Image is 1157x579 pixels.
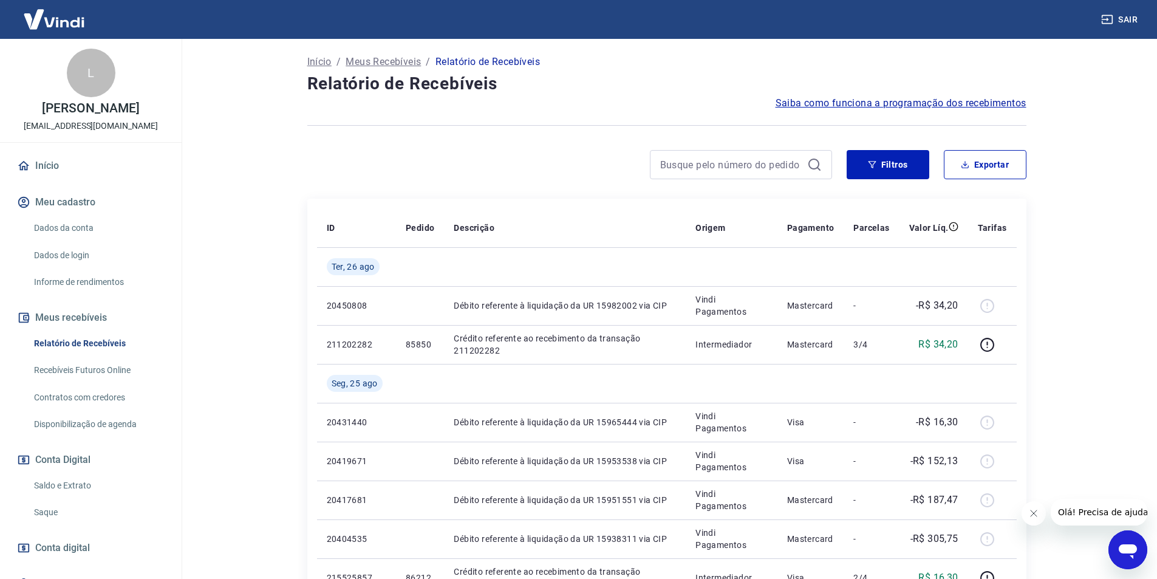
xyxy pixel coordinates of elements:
[29,216,167,241] a: Dados da conta
[787,416,834,428] p: Visa
[1099,9,1142,31] button: Sair
[454,222,494,234] p: Descrição
[787,338,834,351] p: Mastercard
[7,9,102,18] span: Olá! Precisa de ajuda?
[332,377,378,389] span: Seg, 25 ago
[29,473,167,498] a: Saldo e Extrato
[853,533,889,545] p: -
[15,189,167,216] button: Meu cadastro
[853,416,889,428] p: -
[910,532,958,546] p: -R$ 305,75
[454,416,676,428] p: Débito referente à liquidação da UR 15965444 via CIP
[776,96,1026,111] a: Saiba como funciona a programação dos recebimentos
[454,533,676,545] p: Débito referente à liquidação da UR 15938311 via CIP
[29,270,167,295] a: Informe de rendimentos
[916,298,958,313] p: -R$ 34,20
[944,150,1026,179] button: Exportar
[695,449,768,473] p: Vindi Pagamentos
[307,55,332,69] a: Início
[29,412,167,437] a: Disponibilização de agenda
[454,494,676,506] p: Débito referente à liquidação da UR 15951551 via CIP
[29,500,167,525] a: Saque
[67,49,115,97] div: L
[695,338,768,351] p: Intermediador
[454,300,676,312] p: Débito referente à liquidação da UR 15982002 via CIP
[918,337,958,352] p: R$ 34,20
[853,222,889,234] p: Parcelas
[853,455,889,467] p: -
[695,293,768,318] p: Vindi Pagamentos
[695,488,768,512] p: Vindi Pagamentos
[1108,530,1147,569] iframe: Botão para abrir a janela de mensagens
[327,300,386,312] p: 20450808
[695,222,725,234] p: Origem
[327,416,386,428] p: 20431440
[978,222,1007,234] p: Tarifas
[327,455,386,467] p: 20419671
[15,152,167,179] a: Início
[346,55,421,69] a: Meus Recebíveis
[426,55,430,69] p: /
[15,535,167,561] a: Conta digital
[909,222,949,234] p: Valor Líq.
[910,454,958,468] p: -R$ 152,13
[695,527,768,551] p: Vindi Pagamentos
[787,533,834,545] p: Mastercard
[847,150,929,179] button: Filtros
[29,385,167,410] a: Contratos com credores
[910,493,958,507] p: -R$ 187,47
[15,447,167,473] button: Conta Digital
[787,300,834,312] p: Mastercard
[327,338,386,351] p: 211202282
[787,455,834,467] p: Visa
[24,120,158,132] p: [EMAIL_ADDRESS][DOMAIN_NAME]
[327,533,386,545] p: 20404535
[787,494,834,506] p: Mastercard
[660,156,802,174] input: Busque pelo número do pedido
[307,72,1026,96] h4: Relatório de Recebíveis
[15,1,94,38] img: Vindi
[406,222,434,234] p: Pedido
[454,455,676,467] p: Débito referente à liquidação da UR 15953538 via CIP
[787,222,834,234] p: Pagamento
[406,338,434,351] p: 85850
[1022,501,1046,526] iframe: Fechar mensagem
[454,332,676,357] p: Crédito referente ao recebimento da transação 211202282
[327,494,386,506] p: 20417681
[853,494,889,506] p: -
[435,55,540,69] p: Relatório de Recebíveis
[15,304,167,331] button: Meus recebíveis
[29,243,167,268] a: Dados de login
[916,415,958,430] p: -R$ 16,30
[29,358,167,383] a: Recebíveis Futuros Online
[1051,499,1147,526] iframe: Mensagem da empresa
[336,55,341,69] p: /
[42,102,139,115] p: [PERSON_NAME]
[853,338,889,351] p: 3/4
[853,300,889,312] p: -
[695,410,768,434] p: Vindi Pagamentos
[35,540,90,557] span: Conta digital
[29,331,167,356] a: Relatório de Recebíveis
[327,222,335,234] p: ID
[332,261,375,273] span: Ter, 26 ago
